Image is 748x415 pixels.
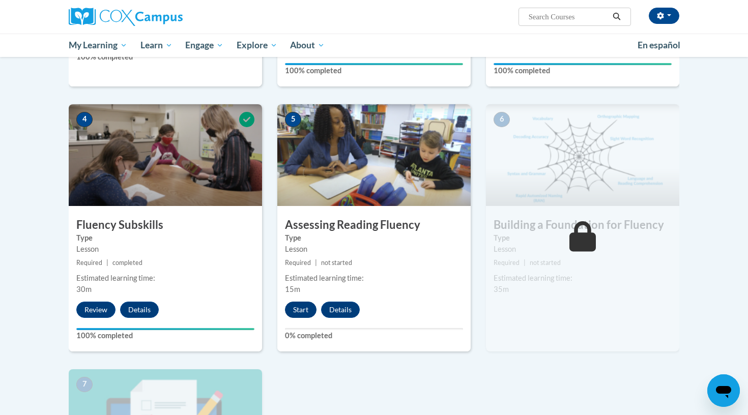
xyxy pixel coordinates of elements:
[237,39,277,51] span: Explore
[69,217,262,233] h3: Fluency Subskills
[179,34,230,57] a: Engage
[285,112,301,127] span: 5
[321,302,360,318] button: Details
[76,273,254,284] div: Estimated learning time:
[62,34,134,57] a: My Learning
[69,104,262,206] img: Course Image
[285,232,463,244] label: Type
[230,34,284,57] a: Explore
[494,259,520,266] span: Required
[69,39,127,51] span: My Learning
[76,285,92,293] span: 30m
[76,328,254,330] div: Your progress
[494,273,672,284] div: Estimated learning time:
[76,259,102,266] span: Required
[609,11,624,23] button: Search
[134,34,179,57] a: Learn
[285,259,311,266] span: Required
[530,259,561,266] span: not started
[285,330,463,341] label: 0% completed
[321,259,352,266] span: not started
[285,302,317,318] button: Start
[494,232,672,244] label: Type
[631,35,687,56] a: En español
[494,63,672,65] div: Your progress
[76,330,254,341] label: 100% completed
[112,259,142,266] span: completed
[69,8,183,26] img: Cox Campus
[76,244,254,255] div: Lesson
[76,302,116,318] button: Review
[486,104,679,206] img: Course Image
[494,65,672,76] label: 100% completed
[285,285,300,293] span: 15m
[486,217,679,233] h3: Building a Foundation for Fluency
[140,39,172,51] span: Learn
[76,232,254,244] label: Type
[76,51,254,63] label: 100% completed
[290,39,325,51] span: About
[284,34,332,57] a: About
[285,65,463,76] label: 100% completed
[69,8,262,26] a: Cox Campus
[494,244,672,255] div: Lesson
[185,39,223,51] span: Engage
[494,112,510,127] span: 6
[638,40,680,50] span: En español
[649,8,679,24] button: Account Settings
[277,217,471,233] h3: Assessing Reading Fluency
[120,302,159,318] button: Details
[53,34,695,57] div: Main menu
[315,259,317,266] span: |
[76,112,93,127] span: 4
[707,374,740,407] iframe: Button to launch messaging window
[106,259,108,266] span: |
[524,259,526,266] span: |
[528,11,609,23] input: Search Courses
[285,273,463,284] div: Estimated learning time:
[285,244,463,255] div: Lesson
[494,285,509,293] span: 35m
[277,104,471,206] img: Course Image
[76,377,93,392] span: 7
[285,63,463,65] div: Your progress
